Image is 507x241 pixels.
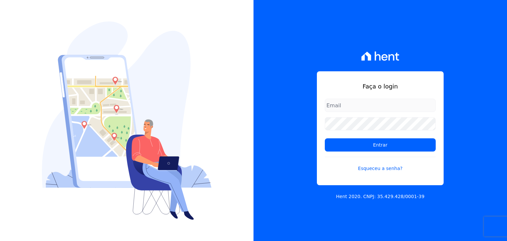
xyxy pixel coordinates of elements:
[325,138,436,152] input: Entrar
[336,193,424,200] p: Hent 2020. CNPJ: 35.429.428/0001-39
[42,21,212,220] img: Login
[325,99,436,112] input: Email
[325,82,436,91] h1: Faça o login
[325,157,436,172] a: Esqueceu a senha?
